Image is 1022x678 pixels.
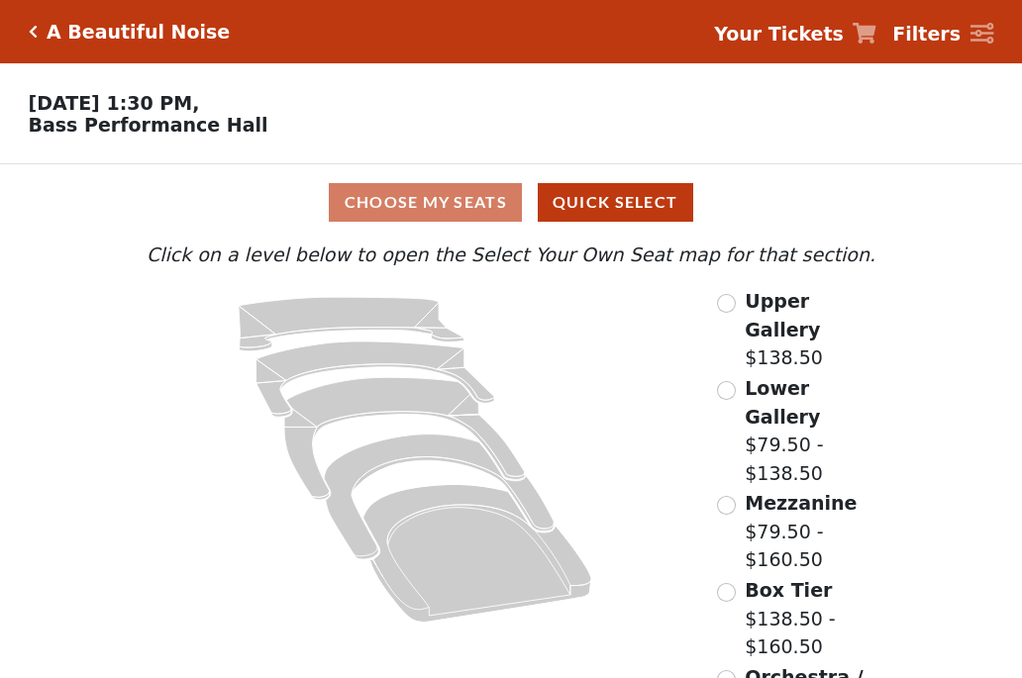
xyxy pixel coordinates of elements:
[714,20,876,48] a: Your Tickets
[745,374,880,487] label: $79.50 - $138.50
[892,20,993,48] a: Filters
[239,297,464,351] path: Upper Gallery - Seats Available: 263
[29,25,38,39] a: Click here to go back to filters
[47,21,230,44] h5: A Beautiful Noise
[745,287,880,372] label: $138.50
[745,290,820,340] span: Upper Gallery
[745,492,857,514] span: Mezzanine
[714,23,844,45] strong: Your Tickets
[892,23,961,45] strong: Filters
[745,576,880,661] label: $138.50 - $160.50
[745,489,880,574] label: $79.50 - $160.50
[363,485,592,623] path: Orchestra / Parterre Circle - Seats Available: 21
[142,241,880,269] p: Click on a level below to open the Select Your Own Seat map for that section.
[538,183,693,222] button: Quick Select
[745,579,832,601] span: Box Tier
[256,341,495,417] path: Lower Gallery - Seats Available: 21
[745,377,820,428] span: Lower Gallery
